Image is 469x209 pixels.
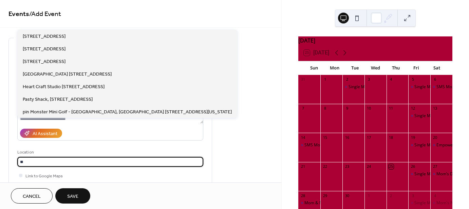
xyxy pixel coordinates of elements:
[430,171,452,177] div: Mom’s Day Out: Color Me Creative with Single Mom Strong LA
[322,77,327,82] div: 1
[408,142,430,148] div: Single Mom Strong's Career Advancement Coaching
[25,173,63,180] span: Link to Google Maps
[342,84,364,90] div: Single Mom Strong's Virtual Village- Monthly Chat!
[430,142,452,148] div: Empowerment Workshop: Self-Defense
[17,149,202,156] div: Location
[408,200,430,206] div: Single Mom Strong's Career Advancement Coaching
[389,77,394,82] div: 4
[408,113,430,119] div: Single Mom Strong's Career Advancement Coaching
[344,193,350,198] div: 30
[432,106,437,111] div: 13
[389,135,394,140] div: 18
[322,164,327,169] div: 22
[432,164,437,169] div: 27
[410,135,415,140] div: 19
[29,7,61,21] span: / Add Event
[408,84,430,90] div: Single Mom Strong's Career Advancement Coaching
[367,164,372,169] div: 24
[410,77,415,82] div: 5
[389,164,394,169] div: 25
[367,193,372,198] div: 1
[8,7,29,21] a: Events
[23,83,105,90] span: Heart Craft Studio [STREET_ADDRESS]
[367,106,372,111] div: 10
[410,106,415,111] div: 12
[410,193,415,198] div: 3
[300,77,305,82] div: 31
[298,36,452,45] div: [DATE]
[300,106,305,111] div: 7
[55,188,90,204] button: Save
[67,193,78,200] span: Save
[389,193,394,198] div: 2
[430,200,452,206] div: Mom's Night Out – The Art of War World Premiere!
[23,193,41,200] span: Cancel
[344,106,350,111] div: 9
[406,61,426,75] div: Fri
[349,84,462,90] div: Single Mom [PERSON_NAME]'s Virtual Village- Monthly Chat!
[11,188,53,204] button: Cancel
[324,61,344,75] div: Mon
[410,164,415,169] div: 26
[33,130,57,138] div: AI Assistant
[304,61,324,75] div: Sun
[430,84,452,90] div: SMS Mom & Me Event at the Sacramento River Cats game!
[344,77,350,82] div: 2
[389,106,394,111] div: 11
[367,135,372,140] div: 17
[367,77,372,82] div: 3
[386,61,406,75] div: Thu
[23,45,65,52] span: [STREET_ADDRESS]
[408,171,430,177] div: Single Mom Strong's Career Advancement Coaching
[23,70,112,78] span: [GEOGRAPHIC_DATA] [STREET_ADDRESS]
[23,108,232,115] span: pin Monster Mini Golf - [GEOGRAPHIC_DATA], [GEOGRAPHIC_DATA] [STREET_ADDRESS][US_STATE]
[344,135,350,140] div: 16
[304,142,414,148] div: SMS Mom’s Day Out: Sound Bath, Meditation & Relaxation
[20,129,62,138] button: AI Assistant
[298,142,320,148] div: SMS Mom’s Day Out: Sound Bath, Meditation & Relaxation
[300,164,305,169] div: 21
[298,200,320,206] div: Mom & Me: Coffee & Connection by Single Mom Strong LA
[432,77,437,82] div: 6
[23,58,65,65] span: [STREET_ADDRESS]
[427,61,447,75] div: Sat
[432,193,437,198] div: 4
[344,164,350,169] div: 23
[300,135,305,140] div: 14
[300,193,305,198] div: 28
[345,61,365,75] div: Tue
[322,106,327,111] div: 8
[23,33,65,40] span: [STREET_ADDRESS]
[365,61,386,75] div: Wed
[23,96,93,103] span: Pasty Shack, [STREET_ADDRESS]
[322,193,327,198] div: 29
[432,135,437,140] div: 20
[304,200,415,206] div: Mom & Me: Coffee & Connection by Single Mom Strong LA
[322,135,327,140] div: 15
